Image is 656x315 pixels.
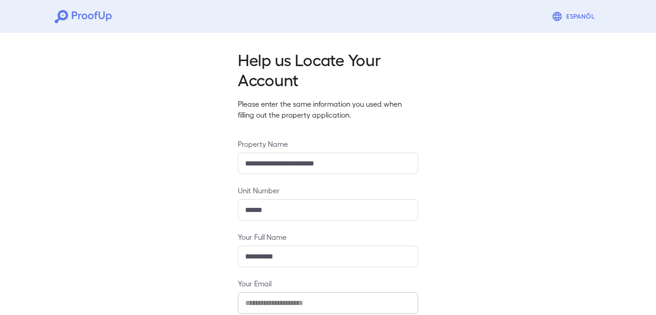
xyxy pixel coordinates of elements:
label: Unit Number [238,185,418,196]
h2: Help us Locate Your Account [238,49,418,89]
p: Please enter the same information you used when filling out the property application. [238,98,418,120]
label: Your Email [238,278,418,289]
label: Your Full Name [238,232,418,242]
label: Property Name [238,139,418,149]
button: Espanõl [548,7,601,26]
